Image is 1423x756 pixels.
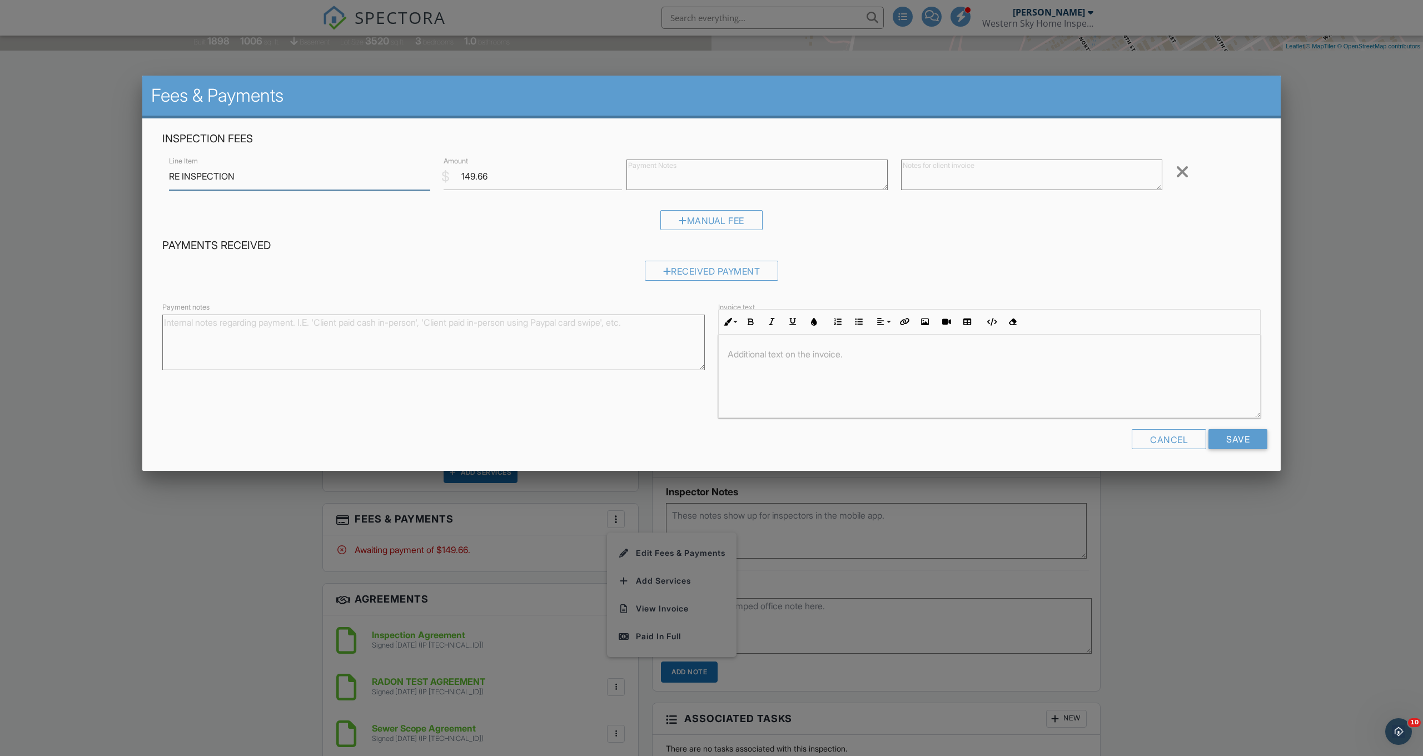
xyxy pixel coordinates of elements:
[914,311,936,332] button: Insert Image (⌘P)
[872,311,893,332] button: Align
[761,311,782,332] button: Italic (⌘I)
[957,311,978,332] button: Insert Table
[740,311,761,332] button: Bold (⌘B)
[162,238,1261,253] h4: Payments Received
[169,156,198,166] label: Line Item
[827,311,848,332] button: Ordered List
[645,268,779,279] a: Received Payment
[162,302,210,312] label: Payment notes
[719,311,740,332] button: Inline Style
[893,311,914,332] button: Insert Link (⌘K)
[1208,429,1267,449] input: Save
[1002,311,1023,332] button: Clear Formatting
[162,132,1261,146] h4: Inspection Fees
[151,84,1272,107] h2: Fees & Payments
[848,311,869,332] button: Unordered List
[1385,718,1412,745] iframe: Intercom live chat
[782,311,803,332] button: Underline (⌘U)
[803,311,824,332] button: Colors
[936,311,957,332] button: Insert Video
[444,156,468,166] label: Amount
[981,311,1002,332] button: Code View
[1132,429,1206,449] div: Cancel
[660,210,763,230] div: Manual Fee
[441,167,450,186] div: $
[718,302,755,312] label: Invoice text
[1408,718,1421,727] span: 10
[660,217,763,228] a: Manual Fee
[645,261,779,281] div: Received Payment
